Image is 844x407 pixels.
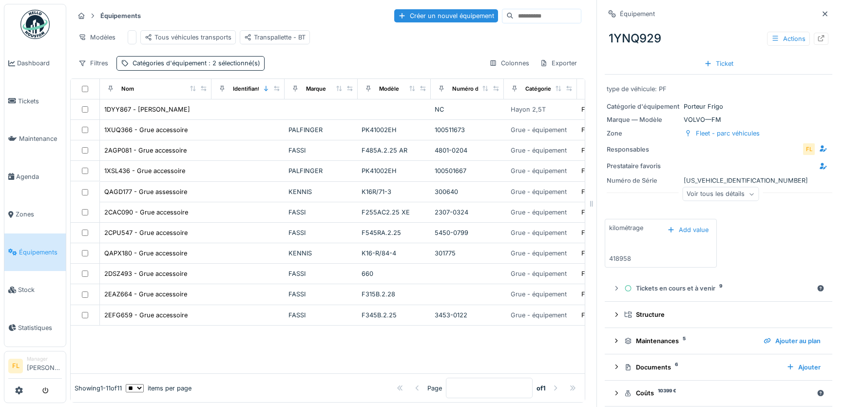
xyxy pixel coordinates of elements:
[133,58,260,68] div: Catégories d'équipement
[27,355,62,376] li: [PERSON_NAME]
[607,176,830,185] div: [US_VEHICLE_IDENTIFICATION_NUMBER]
[104,290,187,299] div: 2EAZ664 - Grue accessoire
[511,310,567,320] div: Grue - équipement
[288,146,354,155] div: FASSI
[581,290,645,299] div: Fleet - parc véhicules
[581,166,645,175] div: Fleet - parc véhicules
[511,228,567,237] div: Grue - équipement
[511,125,567,135] div: Grue - équipement
[511,166,567,175] div: Grue - équipement
[362,290,427,299] div: F315B.2.28
[511,269,567,278] div: Grue - équipement
[4,158,66,196] a: Agenda
[783,361,825,374] div: Ajouter
[18,285,62,294] span: Stock
[682,187,759,201] div: Voir tous les détails
[4,44,66,82] a: Dashboard
[607,102,680,111] div: Catégorie d'équipement
[17,58,62,68] span: Dashboard
[8,359,23,373] li: FL
[511,146,567,155] div: Grue - équipement
[624,336,756,346] div: Maintenances
[362,269,427,278] div: 660
[4,120,66,158] a: Maintenance
[802,142,816,156] div: FL
[288,228,354,237] div: FASSI
[74,56,113,70] div: Filtres
[104,310,188,320] div: 2EFG659 - Grue accessoire
[605,26,832,51] div: 1YNQ929
[452,85,497,93] div: Numéro de Série
[121,85,134,93] div: Nom
[362,166,427,175] div: PK41002EH
[19,248,62,257] span: Équipements
[536,56,581,70] div: Exporter
[435,125,500,135] div: 100511673
[581,310,645,320] div: Fleet - parc véhicules
[104,187,187,196] div: QAGD177 - Grue assessoire
[288,310,354,320] div: FASSI
[362,249,427,258] div: K16-R/84-4
[537,384,546,393] strong: of 1
[104,125,188,135] div: 1XUQ366 - Grue accessoire
[435,208,500,217] div: 2307-0324
[18,323,62,332] span: Statistiques
[624,310,821,319] div: Structure
[16,210,62,219] span: Zones
[104,269,187,278] div: 2DSZ493 - Grue accessoire
[581,269,645,278] div: Fleet - parc véhicules
[581,249,645,258] div: Fleet - parc véhicules
[126,384,192,393] div: items per page
[607,145,680,154] div: Responsables
[104,228,188,237] div: 2CPU547 - Grue accessoire
[511,187,567,196] div: Grue - équipement
[767,32,810,46] div: Actions
[609,279,828,297] summary: Tickets en cours et à venir9
[435,166,500,175] div: 100501667
[609,223,643,233] div: kilométrage
[104,249,187,258] div: QAPX180 - Grue accessoire
[362,208,427,217] div: F255AC2.25 XE
[4,195,66,233] a: Zones
[394,9,498,22] div: Créer un nouvel équipement
[104,105,190,114] div: 1DYY867 - [PERSON_NAME]
[581,187,645,196] div: Fleet - parc véhicules
[624,284,813,293] div: Tickets en cours et à venir
[511,249,567,258] div: Grue - équipement
[145,33,231,42] div: Tous véhicules transports
[581,228,645,237] div: Fleet - parc véhicules
[607,161,680,171] div: Prestataire favoris
[288,166,354,175] div: PALFINGER
[624,388,813,398] div: Coûts
[581,146,645,155] div: Fleet - parc véhicules
[288,249,354,258] div: KENNIS
[607,176,680,185] div: Numéro de Série
[427,384,442,393] div: Page
[607,115,830,124] div: VOLVO — FM
[607,115,680,124] div: Marque — Modèle
[435,228,500,237] div: 5450-0799
[435,105,500,114] div: NC
[609,254,631,263] div: 418958
[104,208,188,217] div: 2CAC090 - Grue accessoire
[362,228,427,237] div: F545RA.2.25
[511,208,567,217] div: Grue - équipement
[696,129,760,138] div: Fleet - parc véhicules
[288,290,354,299] div: FASSI
[581,125,645,135] div: Fleet - parc véhicules
[16,172,62,181] span: Agenda
[435,249,500,258] div: 301775
[362,310,427,320] div: F345B.2.25
[288,269,354,278] div: FASSI
[74,30,120,44] div: Modèles
[20,10,50,39] img: Badge_color-CXgf-gQk.svg
[362,146,427,155] div: F485A.2.25 AR
[4,271,66,309] a: Stock
[435,146,500,155] div: 4801-0204
[27,355,62,363] div: Manager
[362,125,427,135] div: PK41002EH
[760,334,825,348] div: Ajouter au plan
[4,82,66,120] a: Tickets
[485,56,534,70] div: Colonnes
[288,187,354,196] div: KENNIS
